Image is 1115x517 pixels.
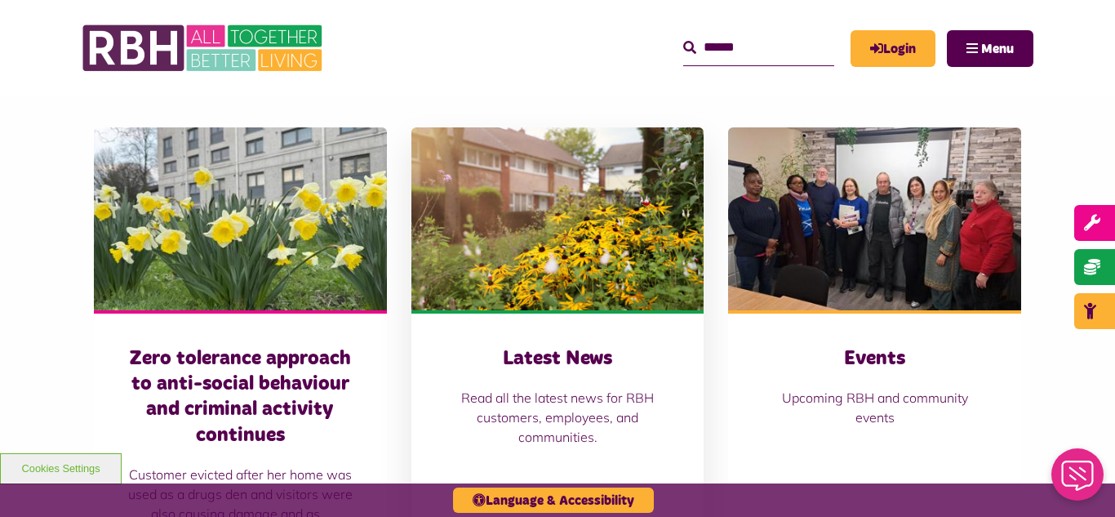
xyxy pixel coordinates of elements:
h3: Events [761,346,988,372]
h3: Zero tolerance approach to anti-social behaviour and criminal activity continues [127,346,354,448]
img: Group photo of customers and colleagues at Spotland Community Centre [728,127,1021,310]
p: Upcoming RBH and community events [761,388,988,427]
button: Language & Accessibility [453,488,654,513]
img: Freehold [94,127,387,310]
span: Menu [981,42,1014,56]
iframe: Netcall Web Assistant for live chat [1042,443,1115,517]
a: MyRBH [851,30,935,67]
img: SAZ MEDIA RBH HOUSING4 [411,127,704,310]
p: Read all the latest news for RBH customers, employees, and communities. [444,388,672,447]
h3: Latest News [444,346,672,372]
button: Navigation [947,30,1033,67]
input: Search [683,30,834,65]
img: RBH [82,16,327,80]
